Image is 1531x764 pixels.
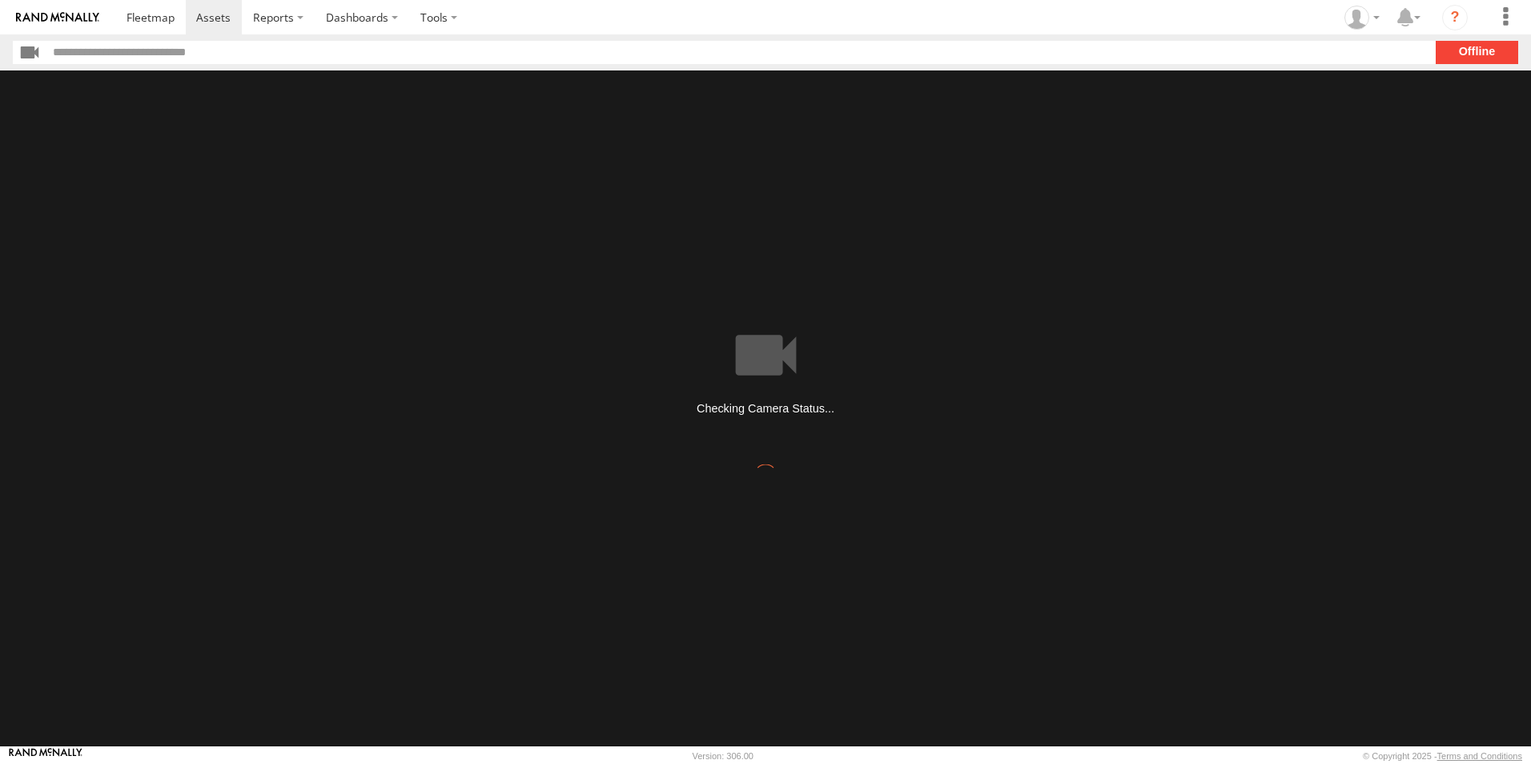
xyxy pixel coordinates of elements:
div: Steven Tang [1339,6,1385,30]
i: ? [1442,5,1468,30]
div: Version: 306.00 [693,751,753,761]
a: Visit our Website [9,748,82,764]
a: Terms and Conditions [1437,751,1522,761]
img: rand-logo.svg [16,12,99,23]
div: © Copyright 2025 - [1363,751,1522,761]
